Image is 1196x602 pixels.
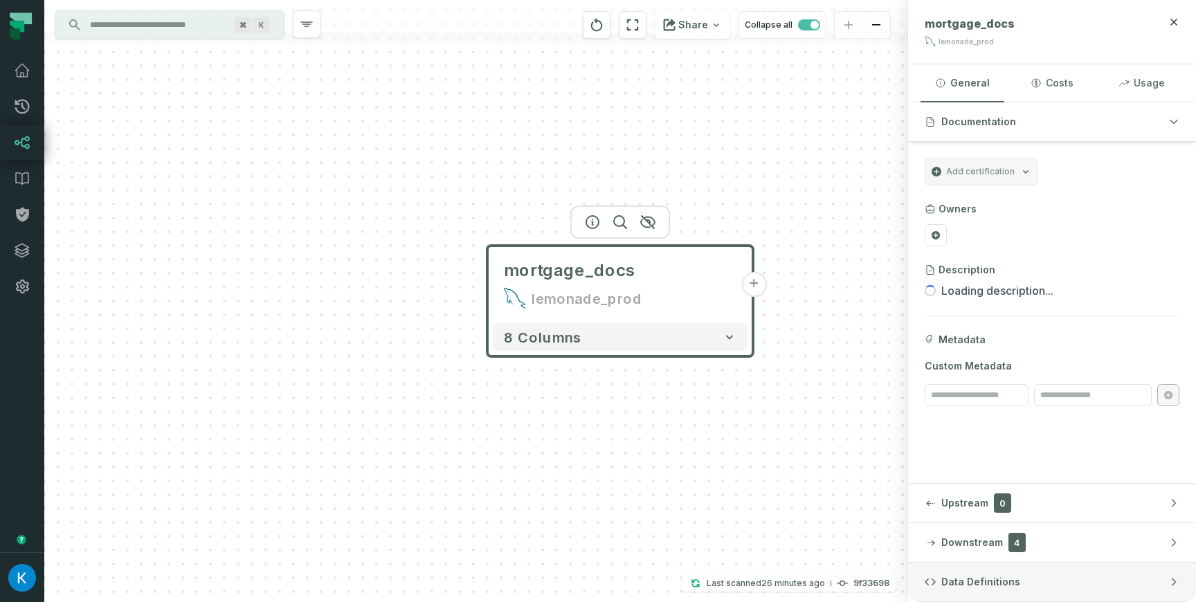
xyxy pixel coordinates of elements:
button: Usage [1100,64,1184,102]
span: Downstream [941,536,1003,549]
h4: 9f33698 [853,579,889,587]
span: Custom Metadata [925,359,1179,373]
div: lemonade_prod [939,37,994,47]
span: mortgage_docs [925,17,1015,30]
span: Metadata [939,333,986,347]
button: Last scanned[DATE] 11:44:21 AM9f33698 [682,575,898,592]
button: + [741,272,766,297]
p: Last scanned [707,576,825,590]
relative-time: Sep 14, 2025, 11:44 AM GMT+3 [761,578,825,588]
button: General [921,64,1004,102]
span: Loading description... [941,282,1053,299]
button: Add certification [925,158,1038,185]
button: Downstream4 [908,523,1196,562]
button: Collapse all [739,11,826,39]
div: Tooltip anchor [15,533,28,546]
button: zoom out [862,12,890,39]
button: Documentation [908,102,1196,141]
span: Press ⌘ + K to focus the search bar [234,17,252,33]
span: Press ⌘ + K to focus the search bar [253,17,270,33]
button: Share [655,11,730,39]
button: Costs [1010,64,1094,102]
span: Upstream [941,496,988,510]
span: Add certification [946,166,1015,177]
span: Data Definitions [941,575,1020,589]
span: Documentation [941,115,1016,129]
div: lemonade_prod [532,287,642,309]
button: Upstream0 [908,484,1196,522]
h3: Owners [939,202,977,216]
img: avatar of Kosta Shougaev [8,564,36,592]
span: 4 [1008,533,1026,552]
h3: Description [939,263,995,277]
span: 0 [994,493,1011,513]
span: 8 columns [504,329,581,345]
span: mortgage_docs [504,259,635,282]
button: Data Definitions [908,563,1196,601]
